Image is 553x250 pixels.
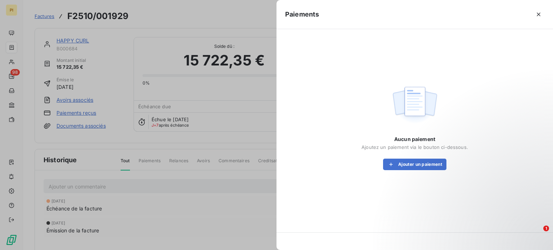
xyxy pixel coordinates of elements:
[392,83,438,127] img: empty state
[361,144,468,150] span: Ajoutez un paiement via le bouton ci-dessous.
[285,9,319,19] h5: Paiements
[394,136,435,143] span: Aucun paiement
[409,180,553,231] iframe: Intercom notifications message
[383,159,446,170] button: Ajouter un paiement
[529,226,546,243] iframe: Intercom live chat
[543,226,549,231] span: 1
